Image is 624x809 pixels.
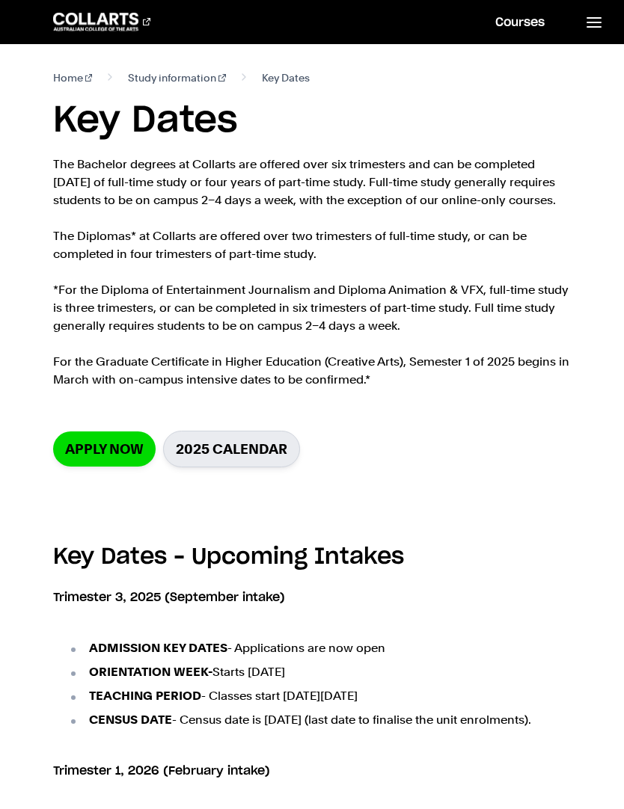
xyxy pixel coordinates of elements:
[68,663,571,681] li: Starts [DATE]
[89,641,227,655] strong: ADMISSION KEY DATES
[68,639,571,657] li: - Applications are now open
[53,762,571,780] h6: Trimester 1, 2026 (February intake)
[53,99,571,144] h1: Key Dates
[53,588,571,606] h6: Trimester 3, 2025 (September intake)
[89,665,212,679] strong: ORIENTATION WEEK-
[53,69,93,87] a: Home
[89,713,172,727] strong: CENSUS DATE
[68,711,571,729] li: - Census date is [DATE] (last date to finalise the unit enrolments).
[68,687,571,705] li: - Classes start [DATE][DATE]
[53,13,150,31] div: Go to homepage
[128,69,226,87] a: Study information
[53,539,571,575] h3: Key Dates – Upcoming Intakes
[53,156,571,389] p: The Bachelor degrees at Collarts are offered over six trimesters and can be completed [DATE] of f...
[53,431,156,467] a: Apply now
[262,69,310,87] span: Key Dates
[89,689,201,703] strong: TEACHING PERIOD
[163,431,300,467] a: 2025 Calendar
